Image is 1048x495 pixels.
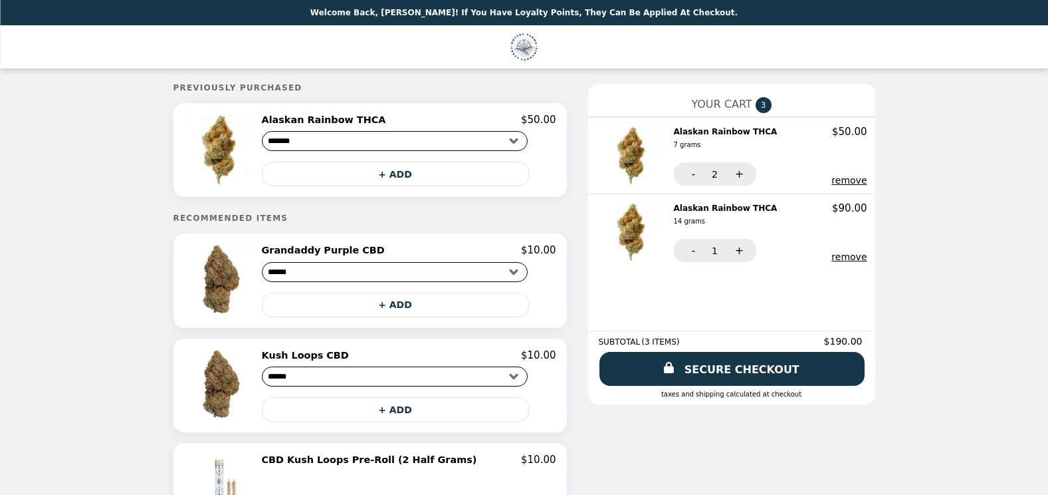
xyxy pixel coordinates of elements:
[720,162,756,186] button: +
[510,33,538,61] img: Brand Logo
[831,251,867,262] button: remove
[262,162,529,186] button: + ADD
[173,214,567,223] h5: Recommended Items
[599,337,642,347] span: SUBTOTAL
[720,239,756,262] button: +
[521,244,556,256] p: $10.00
[824,336,865,347] span: $190.00
[262,262,528,282] select: Select a product variant
[262,349,354,361] h2: Kush Loops CBD
[521,114,556,126] p: $50.00
[262,131,528,151] select: Select a product variant
[262,114,391,126] h2: Alaskan Rainbow THCA
[832,126,867,138] p: $50.00
[674,139,778,151] div: 7 grams
[674,162,710,186] button: -
[599,391,865,398] div: Taxes and Shipping calculated at checkout
[262,293,529,317] button: + ADD
[712,246,718,256] span: 1
[262,244,390,256] h2: Grandaddy Purple CBD
[173,83,567,92] h5: Previously Purchased
[262,454,482,466] h2: CBD Kush Loops Pre-Roll (2 Half Grams)
[183,244,260,317] img: Grandaddy Purple CBD
[831,175,867,186] button: remove
[691,98,752,110] span: YOUR CART
[601,202,665,262] img: Alaskan Rainbow THCA
[674,126,783,152] h2: Alaskan Rainbow THCA
[521,349,556,361] p: $10.00
[183,349,260,422] img: Kush Loops CBD
[712,169,718,180] span: 2
[674,202,783,228] h2: Alaskan Rainbow THCA
[183,114,259,186] img: Alaskan Rainbow THCA
[310,8,738,17] p: Welcome Back, [PERSON_NAME]! If you have Loyalty Points, they can be applied at checkout.
[521,454,556,466] p: $10.00
[832,202,867,214] p: $90.00
[674,216,778,228] div: 14 grams
[262,367,528,387] select: Select a product variant
[756,97,772,113] span: 3
[601,126,665,186] img: Alaskan Rainbow THCA
[641,337,679,347] span: ( 3 ITEMS )
[599,352,865,386] a: SECURE CHECKOUT
[674,239,710,262] button: -
[262,397,529,422] button: + ADD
